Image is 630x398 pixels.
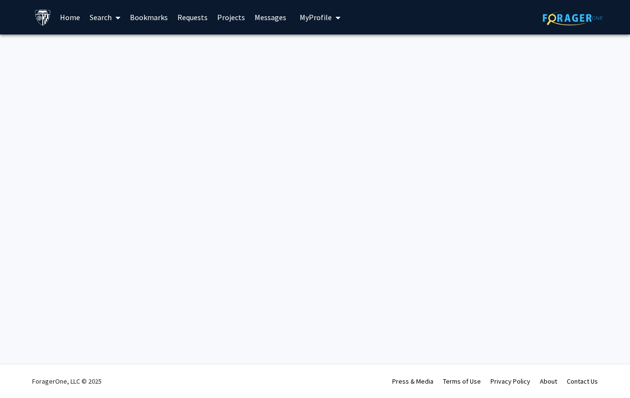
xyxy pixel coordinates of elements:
[490,377,530,386] a: Privacy Policy
[540,377,557,386] a: About
[173,0,212,34] a: Requests
[85,0,125,34] a: Search
[443,377,481,386] a: Terms of Use
[567,377,598,386] a: Contact Us
[55,0,85,34] a: Home
[392,377,433,386] a: Press & Media
[212,0,250,34] a: Projects
[125,0,173,34] a: Bookmarks
[35,9,51,26] img: Johns Hopkins University Logo
[32,364,102,398] div: ForagerOne, LLC © 2025
[7,355,41,391] iframe: Chat
[300,12,332,22] span: My Profile
[250,0,291,34] a: Messages
[543,11,603,25] img: ForagerOne Logo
